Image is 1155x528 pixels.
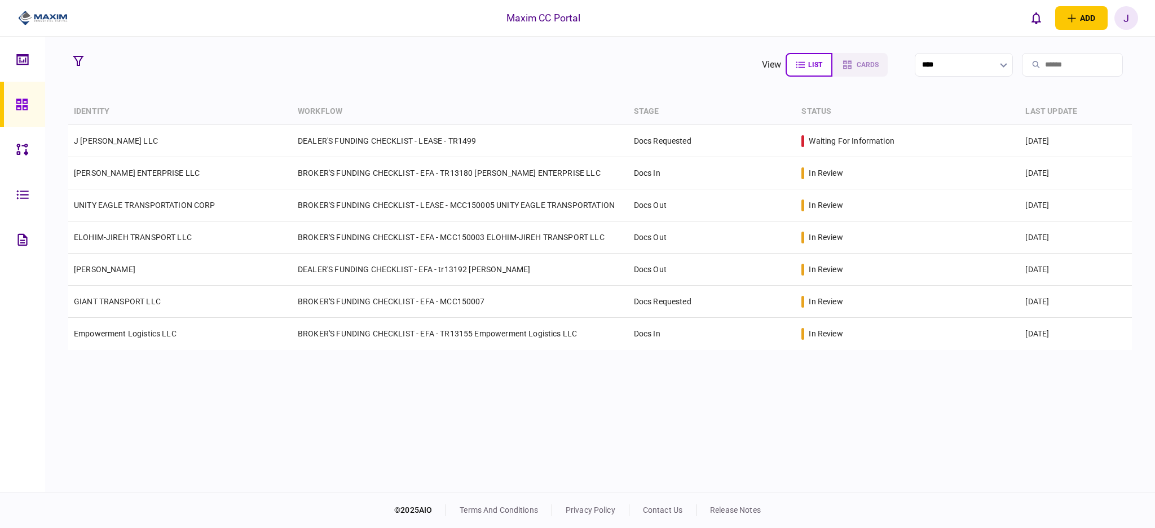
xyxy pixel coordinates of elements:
[808,61,822,69] span: list
[292,221,628,254] td: BROKER'S FUNDING CHECKLIST - EFA - MCC150003 ELOHIM-JIREH TRANSPORT LLC
[292,157,628,189] td: BROKER'S FUNDING CHECKLIST - EFA - TR13180 [PERSON_NAME] ENTERPRISE LLC
[628,318,796,350] td: Docs In
[1020,221,1132,254] td: [DATE]
[809,328,843,339] div: in review
[1020,318,1132,350] td: [DATE]
[762,58,782,72] div: view
[1025,6,1048,30] button: open notifications list
[628,125,796,157] td: Docs Requested
[74,168,200,178] a: [PERSON_NAME] ENTERPRISE LLC
[292,125,628,157] td: DEALER'S FUNDING CHECKLIST - LEASE - TR1499
[809,135,894,147] div: waiting for information
[628,221,796,254] td: Docs Out
[796,99,1020,125] th: status
[566,505,615,514] a: privacy policy
[857,61,879,69] span: cards
[292,318,628,350] td: BROKER'S FUNDING CHECKLIST - EFA - TR13155 Empowerment Logistics LLC
[1020,99,1132,125] th: last update
[506,11,581,25] div: Maxim CC Portal
[394,504,446,516] div: © 2025 AIO
[292,189,628,221] td: BROKER'S FUNDING CHECKLIST - LEASE - MCC150005 UNITY EAGLE TRANSPORTATION
[460,505,538,514] a: terms and conditions
[628,99,796,125] th: stage
[74,233,192,242] a: ELOHIM-JIREH TRANSPORT LLC
[68,99,292,125] th: identity
[628,189,796,221] td: Docs Out
[1020,189,1132,221] td: [DATE]
[1114,6,1138,30] button: J
[74,297,161,306] a: GIANT TRANSPORT LLC
[74,136,158,145] a: J [PERSON_NAME] LLC
[74,265,135,274] a: [PERSON_NAME]
[628,157,796,189] td: Docs In
[809,264,843,275] div: in review
[628,254,796,286] td: Docs Out
[74,201,215,210] a: UNITY EAGLE TRANSPORTATION CORP
[18,10,68,26] img: client company logo
[628,286,796,318] td: Docs Requested
[1020,157,1132,189] td: [DATE]
[292,254,628,286] td: DEALER'S FUNDING CHECKLIST - EFA - tr13192 [PERSON_NAME]
[1055,6,1108,30] button: open adding identity options
[809,232,843,243] div: in review
[809,296,843,307] div: in review
[1020,286,1132,318] td: [DATE]
[809,199,843,211] div: in review
[710,505,761,514] a: release notes
[292,286,628,318] td: BROKER'S FUNDING CHECKLIST - EFA - MCC150007
[643,505,682,514] a: contact us
[74,329,177,338] a: Empowerment Logistics LLC
[786,53,832,77] button: list
[832,53,888,77] button: cards
[292,99,628,125] th: workflow
[809,167,843,179] div: in review
[1020,125,1132,157] td: [DATE]
[1020,254,1132,286] td: [DATE]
